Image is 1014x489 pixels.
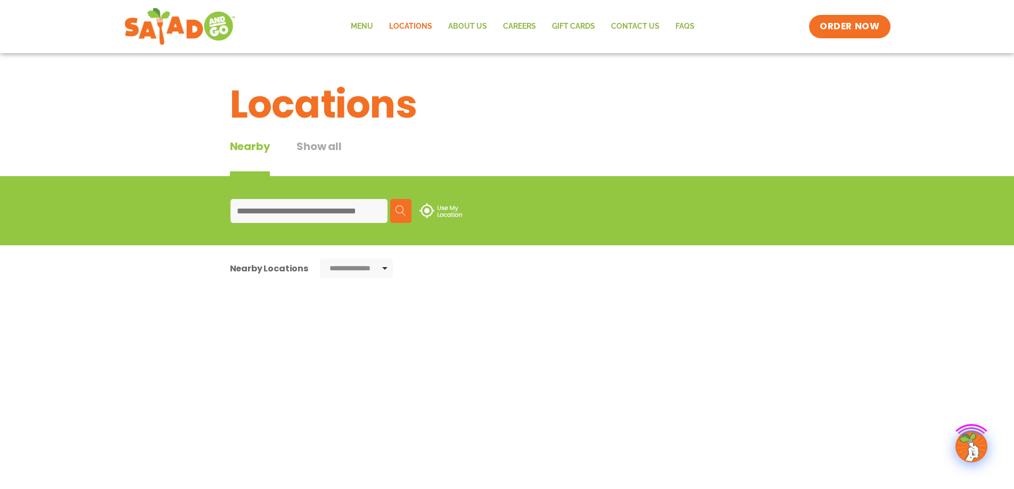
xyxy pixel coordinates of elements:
[381,14,440,39] a: Locations
[419,203,462,218] img: use-location.svg
[395,205,406,216] img: search.svg
[544,14,603,39] a: GIFT CARDS
[230,262,308,275] div: Nearby Locations
[343,14,703,39] nav: Menu
[603,14,667,39] a: Contact Us
[667,14,703,39] a: FAQs
[495,14,544,39] a: Careers
[230,76,785,133] h1: Locations
[343,14,381,39] a: Menu
[230,138,270,176] div: Nearby
[820,20,879,33] span: ORDER NOW
[440,14,495,39] a: About Us
[809,15,890,38] a: ORDER NOW
[124,5,236,48] img: new-SAG-logo-768×292
[296,138,341,176] button: Show all
[230,138,368,176] div: Tabbed content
